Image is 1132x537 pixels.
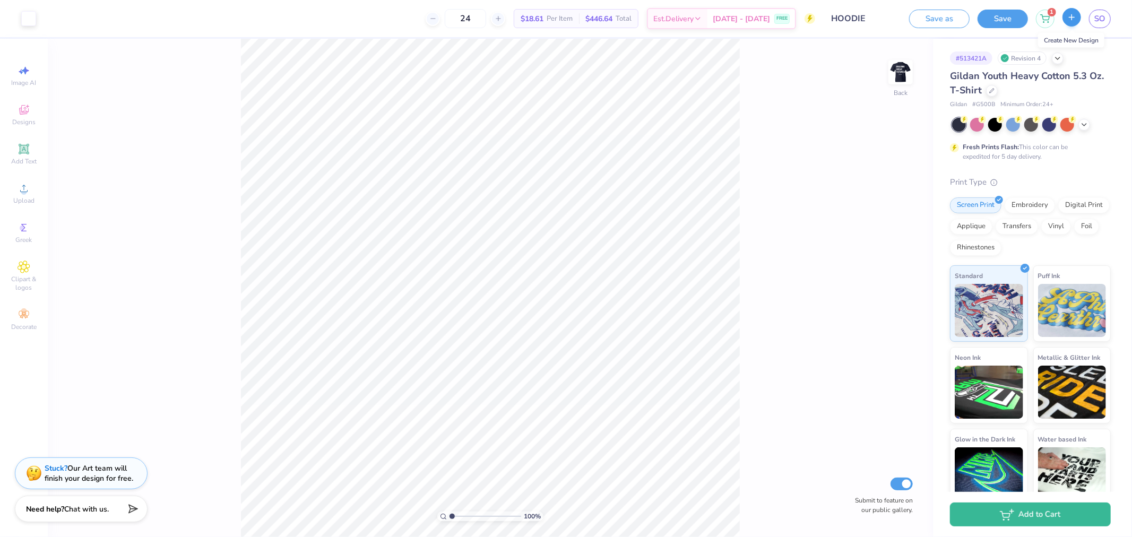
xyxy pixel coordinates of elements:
div: Rhinestones [950,240,1001,256]
img: Glow in the Dark Ink [955,447,1023,500]
div: Print Type [950,176,1111,188]
div: Foil [1074,219,1099,235]
img: Metallic & Glitter Ink [1038,366,1107,419]
span: Gildan [950,100,967,109]
span: Add Text [11,157,37,166]
div: Vinyl [1041,219,1071,235]
button: Save [978,10,1028,28]
span: $18.61 [521,13,543,24]
span: SO [1094,13,1105,25]
div: Back [894,88,908,98]
span: Chat with us. [64,504,109,514]
strong: Fresh Prints Flash: [963,143,1019,151]
span: 100 % [524,512,541,521]
div: Revision 4 [998,51,1047,65]
span: Decorate [11,323,37,331]
span: # G500B [972,100,995,109]
span: Clipart & logos [5,275,42,292]
span: Per Item [547,13,573,24]
strong: Need help? [26,504,64,514]
span: Glow in the Dark Ink [955,434,1015,445]
span: Neon Ink [955,352,981,363]
span: Water based Ink [1038,434,1087,445]
span: $446.64 [585,13,612,24]
img: Neon Ink [955,366,1023,419]
label: Submit to feature on our public gallery. [849,496,913,515]
span: Greek [16,236,32,244]
span: Designs [12,118,36,126]
img: Puff Ink [1038,284,1107,337]
div: This color can be expedited for 5 day delivery. [963,142,1093,161]
div: Digital Print [1058,197,1110,213]
img: Water based Ink [1038,447,1107,500]
button: Add to Cart [950,503,1111,526]
input: – – [445,9,486,28]
a: SO [1089,10,1111,28]
span: Standard [955,270,983,281]
span: Image AI [12,79,37,87]
input: Untitled Design [823,8,901,29]
span: [DATE] - [DATE] [713,13,770,24]
span: Total [616,13,632,24]
div: Our Art team will finish your design for free. [45,463,133,483]
div: Embroidery [1005,197,1055,213]
span: 1 [1048,8,1056,16]
strong: Stuck? [45,463,67,473]
button: Save as [909,10,970,28]
span: Minimum Order: 24 + [1000,100,1053,109]
div: Transfers [996,219,1038,235]
span: FREE [776,15,788,22]
span: Upload [13,196,34,205]
span: Puff Ink [1038,270,1060,281]
div: Screen Print [950,197,1001,213]
img: Standard [955,284,1023,337]
div: Applique [950,219,992,235]
span: Metallic & Glitter Ink [1038,352,1101,363]
span: Gildan Youth Heavy Cotton 5.3 Oz. T-Shirt [950,70,1104,97]
div: # 513421A [950,51,992,65]
img: Back [890,62,911,83]
div: Create New Design [1038,33,1104,48]
span: Est. Delivery [653,13,694,24]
